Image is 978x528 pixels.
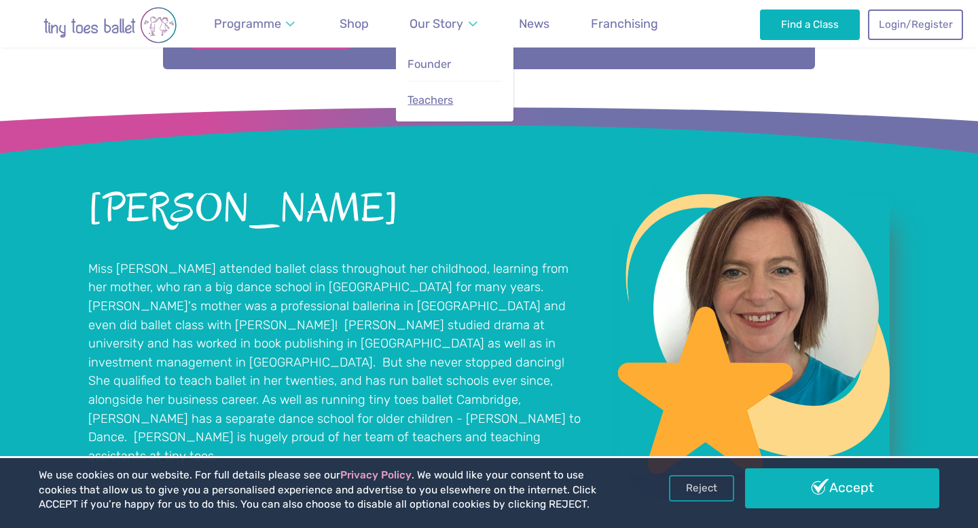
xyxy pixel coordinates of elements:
a: Our Story [403,9,484,39]
a: Teachers [407,87,503,115]
p: We use cookies on our website. For full details please see our . We would like your consent to us... [39,468,624,512]
a: View full-size image [618,194,890,474]
span: Programme [214,16,281,31]
a: Accept [745,468,939,508]
a: Privacy Policy [340,469,412,481]
a: Find a Class [760,10,860,39]
a: Franchising [585,9,664,39]
h2: [PERSON_NAME] [88,189,584,229]
span: Franchising [591,16,658,31]
img: tiny toes ballet [15,7,205,43]
a: Login/Register [868,10,963,39]
a: Reject [669,475,734,501]
span: Our Story [410,16,463,31]
span: News [519,16,549,31]
p: Miss [PERSON_NAME] attended ballet class throughout her childhood, learning from her mother, who ... [88,260,584,466]
a: Founder [407,51,503,79]
span: Teachers [407,94,453,107]
a: Programme [208,9,302,39]
span: Founder [407,58,451,71]
a: Shop [333,9,375,39]
a: News [513,9,556,39]
span: Shop [340,16,369,31]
